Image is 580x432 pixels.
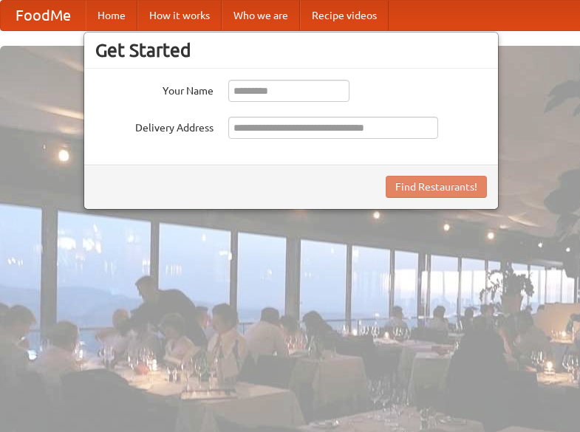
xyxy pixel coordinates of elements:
[222,1,300,30] a: Who we are
[1,1,86,30] a: FoodMe
[137,1,222,30] a: How it works
[95,117,214,135] label: Delivery Address
[386,176,487,198] button: Find Restaurants!
[86,1,137,30] a: Home
[95,39,487,61] h3: Get Started
[300,1,389,30] a: Recipe videos
[95,80,214,98] label: Your Name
